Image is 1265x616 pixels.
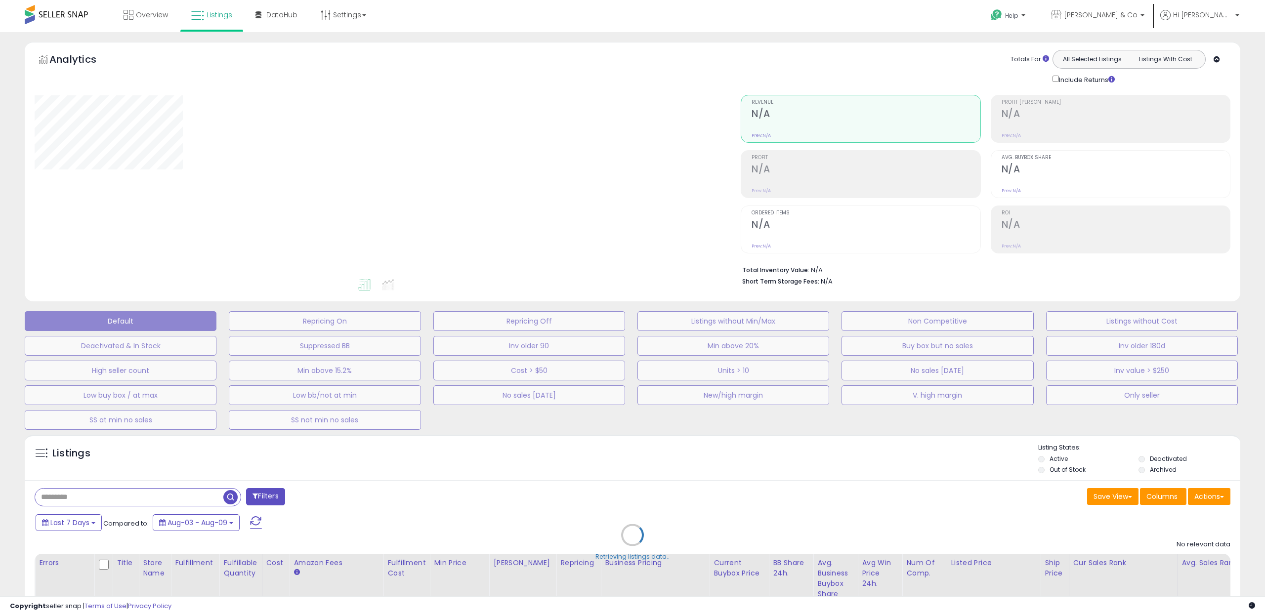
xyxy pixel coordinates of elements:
[10,601,46,611] strong: Copyright
[1002,132,1021,138] small: Prev: N/A
[1005,11,1018,20] span: Help
[1055,53,1129,66] button: All Selected Listings
[752,155,980,161] span: Profit
[136,10,168,20] span: Overview
[1046,336,1238,356] button: Inv older 180d
[1046,361,1238,380] button: Inv value > $250
[25,361,216,380] button: High seller count
[1064,10,1138,20] span: [PERSON_NAME] & Co
[1046,311,1238,331] button: Listings without Cost
[1002,188,1021,194] small: Prev: N/A
[25,410,216,430] button: SS at min no sales
[1002,100,1230,105] span: Profit [PERSON_NAME]
[842,385,1033,405] button: V. high margin
[821,277,833,286] span: N/A
[742,263,1223,275] li: N/A
[752,108,980,122] h2: N/A
[1002,164,1230,177] h2: N/A
[433,311,625,331] button: Repricing Off
[842,311,1033,331] button: Non Competitive
[10,602,171,611] div: seller snap | |
[990,9,1003,21] i: Get Help
[25,385,216,405] button: Low buy box / at max
[983,1,1035,32] a: Help
[1129,53,1202,66] button: Listings With Cost
[25,311,216,331] button: Default
[752,188,771,194] small: Prev: N/A
[595,552,670,561] div: Retrieving listings data..
[742,277,819,286] b: Short Term Storage Fees:
[637,385,829,405] button: New/high margin
[229,410,421,430] button: SS not min no sales
[207,10,232,20] span: Listings
[752,100,980,105] span: Revenue
[752,219,980,232] h2: N/A
[1002,108,1230,122] h2: N/A
[433,361,625,380] button: Cost > $50
[229,336,421,356] button: Suppressed BB
[25,336,216,356] button: Deactivated & In Stock
[1046,385,1238,405] button: Only seller
[1045,74,1127,85] div: Include Returns
[1173,10,1232,20] span: Hi [PERSON_NAME]
[842,361,1033,380] button: No sales [DATE]
[229,361,421,380] button: Min above 15.2%
[229,385,421,405] button: Low bb/not at min
[433,385,625,405] button: No sales [DATE]
[752,210,980,216] span: Ordered Items
[1011,55,1049,64] div: Totals For
[1002,210,1230,216] span: ROI
[1002,155,1230,161] span: Avg. Buybox Share
[742,266,809,274] b: Total Inventory Value:
[229,311,421,331] button: Repricing On
[752,164,980,177] h2: N/A
[1002,243,1021,249] small: Prev: N/A
[637,336,829,356] button: Min above 20%
[752,132,771,138] small: Prev: N/A
[1160,10,1239,32] a: Hi [PERSON_NAME]
[637,311,829,331] button: Listings without Min/Max
[752,243,771,249] small: Prev: N/A
[433,336,625,356] button: Inv older 90
[49,52,116,69] h5: Analytics
[842,336,1033,356] button: Buy box but no sales
[637,361,829,380] button: Units > 10
[266,10,297,20] span: DataHub
[1002,219,1230,232] h2: N/A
